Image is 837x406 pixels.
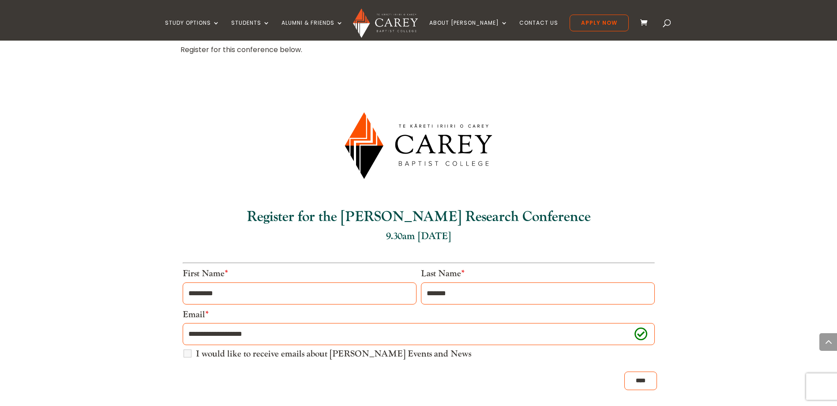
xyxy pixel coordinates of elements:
a: Study Options [165,20,220,41]
img: Carey-Baptist-College-Logo_Landscape_transparent.png [330,98,507,193]
img: Carey Baptist College [353,8,418,38]
label: Last Name [421,268,465,279]
a: Contact Us [519,20,558,41]
p: Register for this conference below. [180,44,456,56]
label: First Name [183,268,228,279]
font: 9.30am [DATE] [386,230,451,242]
a: Students [231,20,270,41]
label: I would like to receive emails about [PERSON_NAME] Events and News [196,350,471,358]
b: Register for the [PERSON_NAME] Research Conference [247,208,591,226]
a: Alumni & Friends [282,20,343,41]
label: Email [183,309,209,320]
a: About [PERSON_NAME] [429,20,508,41]
a: Apply Now [570,15,629,31]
